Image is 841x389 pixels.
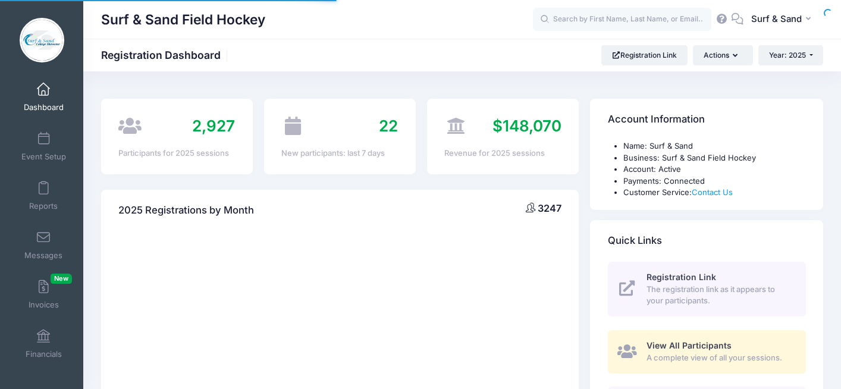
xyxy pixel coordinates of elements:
button: Year: 2025 [758,45,823,65]
button: Surf & Sand [743,6,823,33]
a: View All Participants A complete view of all your sessions. [608,330,806,374]
span: View All Participants [647,340,732,350]
img: Surf & Sand Field Hockey [20,18,64,62]
h4: Account Information [608,103,705,137]
span: Registration Link [647,272,716,282]
button: Actions [693,45,752,65]
span: Event Setup [21,152,66,162]
input: Search by First Name, Last Name, or Email... [533,8,711,32]
li: Payments: Connected [623,175,806,187]
span: Dashboard [24,102,64,112]
h4: 2025 Registrations by Month [118,194,254,228]
li: Customer Service: [623,187,806,199]
span: A complete view of all your sessions. [647,352,792,364]
li: Account: Active [623,164,806,175]
span: New [51,274,72,284]
li: Name: Surf & Sand [623,140,806,152]
span: Invoices [29,300,59,310]
a: Registration Link The registration link as it appears to your participants. [608,262,806,316]
a: Registration Link [601,45,688,65]
span: Messages [24,250,62,261]
a: Event Setup [15,126,72,167]
li: Business: Surf & Sand Field Hockey [623,152,806,164]
span: Financials [26,349,62,359]
h1: Surf & Sand Field Hockey [101,6,265,33]
a: Financials [15,323,72,365]
a: Messages [15,224,72,266]
span: 2,927 [192,117,235,135]
h1: Registration Dashboard [101,49,231,61]
a: Dashboard [15,76,72,118]
div: Participants for 2025 sessions [118,148,235,159]
span: 3247 [538,202,561,214]
div: New participants: last 7 days [281,148,398,159]
div: Revenue for 2025 sessions [444,148,561,159]
span: 22 [379,117,398,135]
span: Surf & Sand [751,12,802,26]
a: InvoicesNew [15,274,72,315]
span: $148,070 [492,117,561,135]
a: Contact Us [692,187,733,197]
a: Reports [15,175,72,217]
span: Year: 2025 [769,51,806,59]
span: Reports [29,201,58,211]
span: The registration link as it appears to your participants. [647,284,792,307]
h4: Quick Links [608,224,662,258]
